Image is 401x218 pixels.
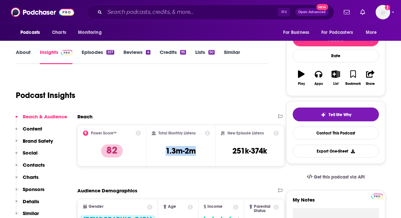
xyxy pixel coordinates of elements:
button: open menu [73,26,110,39]
div: Search podcasts, credits, & more... [87,5,334,20]
img: Podchaser - Follow, Share and Rate Podcasts [11,6,74,18]
button: open menu [279,26,317,39]
h1: Podcast Insights [16,90,75,100]
p: Content [23,126,42,132]
button: open menu [317,26,362,39]
h3: 251k-374k [232,146,267,156]
span: Charts [52,28,66,37]
button: open menu [361,26,385,39]
button: Content [15,126,42,138]
span: Parental Status [254,205,273,213]
h2: Reach [77,113,93,120]
p: Sponsors [23,186,44,192]
div: 50 [208,50,215,55]
p: Social [23,150,38,156]
div: Rate [293,49,379,62]
a: Lists50 [195,49,215,64]
h2: Power Score™ [91,131,117,135]
button: Contacts [15,162,45,174]
button: Reach & Audience [15,113,67,126]
p: Similar [23,210,39,216]
div: Share [366,82,375,86]
div: 95 [180,50,186,55]
button: Sponsors [15,186,44,198]
button: Play [293,66,310,90]
p: Details [23,198,39,205]
a: Similar [224,49,240,64]
p: Brand Safety [23,138,53,144]
a: Charts [48,26,70,39]
span: New [316,4,328,10]
input: Search podcasts, credits, & more... [105,7,278,17]
a: Show notifications dropdown [358,7,368,18]
a: Show notifications dropdown [341,7,352,18]
button: Export One-Sheet [293,145,379,157]
h2: New Episode Listens [227,131,264,135]
img: tell me why sparkle [321,112,326,117]
button: Details [15,198,39,210]
a: Contact This Podcast [293,127,379,139]
button: Social [15,150,38,162]
img: Podchaser Pro [61,50,72,55]
a: Reviews4 [123,49,150,64]
svg: Add a profile image [385,5,390,10]
a: Pro website [371,193,383,199]
a: About [16,49,31,64]
p: Reach & Audience [23,113,67,120]
p: Contacts [23,162,45,168]
button: Apps [310,66,327,90]
span: Podcasts [20,28,40,37]
div: List [333,82,338,86]
h3: 1.3m-2m [166,146,196,156]
button: Charts [15,174,39,186]
div: 257 [106,50,114,55]
h2: Total Monthly Listens [158,131,196,135]
a: InsightsPodchaser Pro [40,49,72,64]
div: Bookmark [345,82,361,86]
span: Age [168,205,176,209]
a: Get this podcast via API [302,169,370,185]
button: Bookmark [344,66,361,90]
button: Share [362,66,379,90]
p: Charts [23,174,39,180]
div: 4 [146,50,150,55]
div: Apps [314,82,323,86]
button: List [327,66,344,90]
h2: Audience Demographics [77,187,137,194]
span: Monitoring [78,28,101,37]
a: Episodes257 [82,49,114,64]
button: tell me why sparkleTell Me Why [293,108,379,121]
button: Brand Safety [15,138,53,150]
button: open menu [16,26,48,39]
span: ⌘ K [278,8,290,16]
span: More [366,28,377,37]
label: My Notes [293,197,379,208]
a: Credits95 [160,49,186,64]
button: Show profile menu [376,5,390,19]
span: For Podcasters [321,28,353,37]
button: Open AdvancedNew [295,8,329,16]
span: Tell Me Why [329,112,351,117]
span: Income [207,205,223,209]
span: Logged in as gabriellaippaso [376,5,390,19]
span: For Business [283,28,309,37]
div: Play [298,82,305,86]
span: Open Advanced [298,11,326,14]
img: Podchaser Pro [371,194,383,199]
span: Get this podcast via API [314,174,365,180]
span: Gender [89,205,103,209]
p: 82 [101,144,123,157]
img: User Profile [376,5,390,19]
